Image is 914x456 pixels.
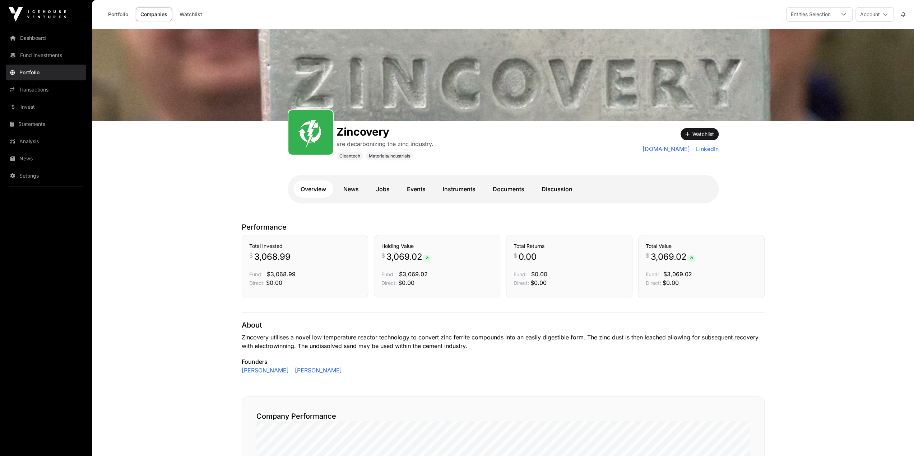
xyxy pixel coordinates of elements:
a: Portfolio [103,8,133,21]
a: Settings [6,168,86,184]
span: Direct: [646,280,661,286]
a: Companies [136,8,172,21]
a: Instruments [436,180,483,198]
span: Cleantech [339,153,360,159]
a: Fund Investments [6,47,86,63]
a: [PERSON_NAME] [242,366,289,375]
a: Watchlist [175,8,207,21]
h3: Holding Value [381,243,493,250]
a: Portfolio [6,65,86,80]
span: Fund: [646,271,659,277]
div: Entities Selection [787,8,835,21]
span: Fund: [249,271,263,277]
span: Fund: [514,271,527,277]
img: Zincovery [92,29,914,121]
span: Direct: [514,280,529,286]
span: $3,068.99 [267,271,296,278]
button: Watchlist [681,128,719,140]
button: Account [855,7,894,22]
h3: Total Value [646,243,757,250]
a: [PERSON_NAME] [292,366,342,375]
p: About [242,320,765,330]
h3: Total Invested [249,243,361,250]
span: 3,068.99 [254,251,291,263]
a: Transactions [6,82,86,98]
a: [DOMAIN_NAME] [642,145,690,153]
span: $ [381,251,385,260]
a: Invest [6,99,86,115]
h1: Zincovery [337,125,433,138]
a: Jobs [369,180,397,198]
span: $ [646,251,649,260]
span: 0.00 [519,251,537,263]
a: News [6,151,86,166]
span: $0.00 [398,279,414,286]
span: Direct: [249,280,265,286]
span: Fund: [381,271,395,277]
span: 3,069.02 [651,251,696,263]
a: Analysis [6,133,86,149]
img: Icehouse Ventures Logo [9,7,66,22]
a: News [336,180,366,198]
span: $ [514,251,517,260]
span: Direct: [381,280,397,286]
h3: Total Returns [514,243,625,250]
p: Performance [242,222,765,232]
a: Discussion [534,180,580,198]
h2: Company Performance [256,411,750,421]
span: $3,069.02 [663,271,692,278]
span: $0.00 [663,279,679,286]
span: 3,069.02 [386,251,431,263]
span: $0.00 [266,279,282,286]
a: Overview [293,180,333,198]
a: Statements [6,116,86,132]
p: Founders [242,357,765,366]
nav: Tabs [293,180,713,198]
iframe: Chat Widget [878,422,914,456]
a: LinkedIn [693,145,719,153]
a: Events [400,180,433,198]
img: SVGs_Zincovery.svg [291,113,330,152]
span: Materials/Industrials [369,153,410,159]
span: $3,069.02 [399,271,428,278]
a: Documents [486,180,532,198]
span: $0.00 [531,271,547,278]
span: $ [249,251,253,260]
a: Dashboard [6,30,86,46]
span: $0.00 [530,279,547,286]
p: are decarbonizing the zinc industry. [337,140,433,148]
p: Zincovery utilises a novel low temperature reactor technology to convert zinc ferrite compounds i... [242,333,765,350]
